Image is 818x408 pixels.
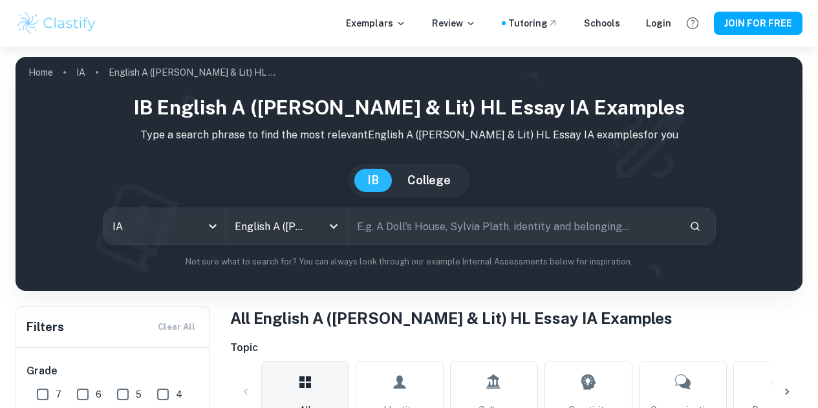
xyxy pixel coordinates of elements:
a: Tutoring [508,16,558,30]
p: Not sure what to search for? You can always look through our example Internal Assessments below f... [26,255,792,268]
button: Help and Feedback [682,12,704,34]
span: 5 [136,387,142,402]
a: Login [646,16,671,30]
p: Exemplars [346,16,406,30]
h6: Topic [230,340,802,356]
img: profile cover [16,57,802,291]
span: 7 [56,387,61,402]
p: Review [432,16,476,30]
a: IA [76,63,85,81]
span: 4 [176,387,182,402]
p: English A ([PERSON_NAME] & Lit) HL Essay [109,65,277,80]
img: Clastify logo [16,10,98,36]
h6: Grade [27,363,200,379]
button: College [394,169,464,192]
button: JOIN FOR FREE [714,12,802,35]
p: Type a search phrase to find the most relevant English A ([PERSON_NAME] & Lit) HL Essay IA exampl... [26,127,792,143]
div: IA [103,208,225,244]
button: Open [325,217,343,235]
button: IB [354,169,392,192]
h1: IB English A ([PERSON_NAME] & Lit) HL Essay IA examples [26,93,792,122]
button: Search [684,215,706,237]
a: Schools [584,16,620,30]
input: E.g. A Doll's House, Sylvia Plath, identity and belonging... [348,208,679,244]
a: Home [28,63,53,81]
h1: All English A ([PERSON_NAME] & Lit) HL Essay IA Examples [230,306,802,330]
span: 6 [96,387,102,402]
h6: Filters [27,318,64,336]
